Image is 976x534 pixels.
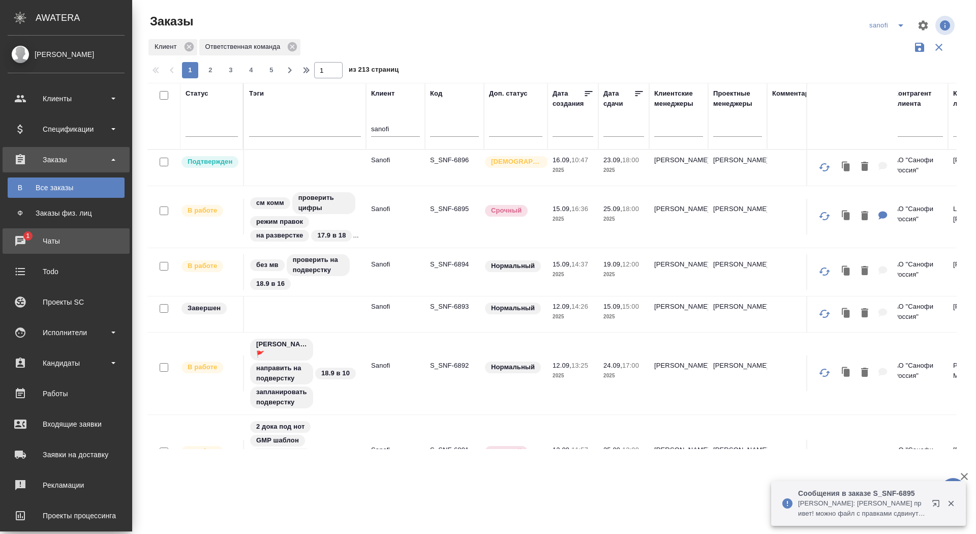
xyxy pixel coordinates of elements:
span: Посмотреть информацию [935,16,957,35]
div: Рекламации [8,478,125,493]
p: АО "Санофи Россия" [894,361,943,381]
p: Сообщения в заказе S_SNF-6895 [798,488,925,498]
button: 4 [243,62,259,78]
p: S_SNF-6895 [430,204,479,214]
div: Выставляется автоматически для первых 3 заказов нового контактного лица. Особое внимание [484,155,542,169]
button: Клонировать [837,261,856,282]
div: Выставляет ПМ после принятия заказа от КМа [180,445,238,459]
div: Статус [186,88,208,99]
span: Заказы [147,13,193,29]
p: 2025 [553,371,593,381]
p: [DEMOGRAPHIC_DATA] [491,157,542,167]
p: 12.09, [553,446,571,454]
button: 3 [223,62,239,78]
p: 24.09, [603,362,622,369]
p: 18:00 [622,156,639,164]
p: проверить на подверстку [293,255,344,275]
p: 2025 [553,270,593,280]
td: [PERSON_NAME] [649,355,708,391]
p: S_SNF-6893 [430,302,479,312]
button: Обновить [812,361,837,385]
p: 12:00 [622,260,639,268]
p: режим правок [256,217,303,227]
button: Сбросить фильтры [929,38,949,57]
p: 16:36 [571,205,588,213]
div: Выставляется автоматически, если на указанный объем услуг необходимо больше времени в стандартном... [484,204,542,218]
p: [PERSON_NAME] 🚩 [256,449,307,469]
button: Удалить [856,261,873,282]
div: [PERSON_NAME] [8,49,125,60]
button: Клонировать [837,447,856,467]
span: 2 [202,65,219,75]
p: 15:00 [622,303,639,310]
div: Клиенты [8,91,125,106]
div: Выставляет КМ при направлении счета или после выполнения всех работ/сдачи заказа клиенту. Окончат... [180,302,238,315]
p: [PERSON_NAME] 🚩 [256,339,307,360]
div: Дата сдачи [603,88,634,109]
p: запланировать подверстку [256,387,307,407]
button: Обновить [812,155,837,180]
td: [PERSON_NAME] [708,254,767,290]
p: 25.09, [603,446,622,454]
p: Подтвержден [188,157,232,167]
a: ФЗаказы физ. лиц [8,203,125,223]
p: проверить цифры [298,193,349,213]
p: Sanofi [371,259,420,270]
p: 12.09, [553,303,571,310]
td: [PERSON_NAME] [708,199,767,234]
p: Нормальный [491,303,535,313]
button: 5 [263,62,280,78]
p: Sanofi [371,155,420,165]
div: split button [867,17,911,34]
td: [PERSON_NAME] [649,440,708,476]
div: Проектные менеджеры [713,88,762,109]
button: Удалить [856,363,873,383]
p: Sanofi [371,361,420,371]
div: Проекты процессинга [8,508,125,523]
p: 23.09, [603,156,622,164]
p: 14:37 [571,260,588,268]
p: В работе [188,447,217,457]
p: 2025 [603,165,644,175]
div: Ответственная команда [199,39,301,55]
p: В работе [188,362,217,372]
p: Нормальный [491,362,535,372]
p: 16.09, [553,156,571,164]
a: Заявки на доставку [3,442,130,467]
p: S_SNF-6892 [430,361,479,371]
p: 2025 [603,371,644,381]
button: Клонировать [837,303,856,324]
button: Удалить [856,303,873,324]
p: АО "Санофи Россия" [894,445,943,465]
p: направить на подверстку [256,363,307,383]
p: 18:00 [622,205,639,213]
div: Статус по умолчанию для стандартных заказов [484,302,542,315]
div: Todo [8,264,125,279]
div: Выставляет ПМ после принятия заказа от КМа [180,361,238,374]
p: 2 дока под нот [256,422,304,432]
div: Заказы физ. лиц [13,208,119,218]
div: Кандидаты [8,355,125,371]
div: AWATERA [36,8,132,28]
p: 2025 [553,312,593,322]
div: 2 дока под нот, GMP шаблон, Оля Дмитриева 🚩, направить на подверстку, 22.9 в 10 [249,420,361,495]
p: АО "Санофи Россия" [894,204,943,224]
button: Клонировать [837,206,856,227]
div: Статус по умолчанию для стандартных заказов [484,361,542,374]
p: [PERSON_NAME]: [PERSON_NAME] привет! можно файл с правками сдвинуть на день? как раз освободятся ... [798,498,925,519]
td: [PERSON_NAME] [708,296,767,332]
p: 11:57 [571,446,588,454]
p: 2025 [603,312,644,322]
div: Заявки на доставку [8,447,125,462]
p: АО "Санофи Россия" [894,259,943,280]
p: см комм [256,198,284,208]
div: Дата создания [553,88,584,109]
p: 10:47 [571,156,588,164]
td: [PERSON_NAME] [649,150,708,186]
div: Клиентские менеджеры [654,88,703,109]
p: Sanofi [371,302,420,312]
p: GMP шаблон [256,435,299,446]
div: Исполнители [8,325,125,340]
button: 2 [202,62,219,78]
p: В работе [188,261,217,271]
